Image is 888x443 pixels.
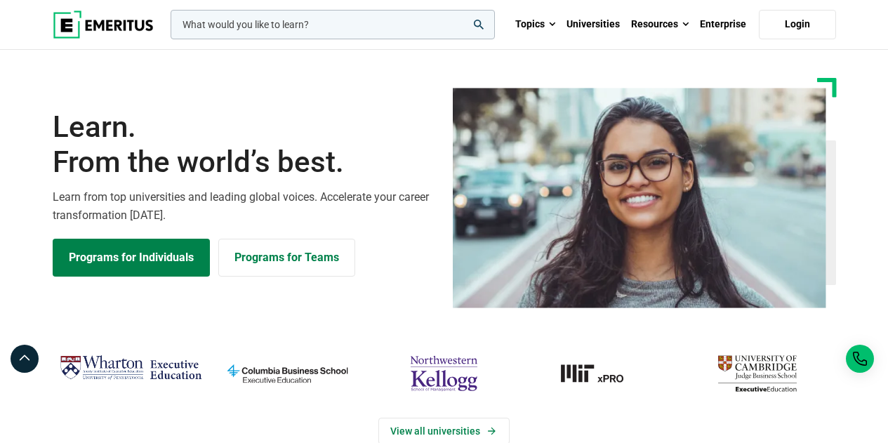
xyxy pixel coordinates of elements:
[53,110,436,180] h1: Learn.
[53,239,210,277] a: Explore Programs
[60,350,202,385] img: Wharton Executive Education
[53,188,436,224] p: Learn from top universities and leading global voices. Accelerate your career transformation [DATE].
[686,350,828,397] img: cambridge-judge-business-school
[53,145,436,180] span: From the world’s best.
[373,350,515,397] img: northwestern-kellogg
[529,350,672,397] img: MIT xPRO
[216,350,359,397] img: columbia-business-school
[529,350,672,397] a: MIT-xPRO
[759,10,836,39] a: Login
[171,10,495,39] input: woocommerce-product-search-field-0
[453,88,826,308] img: Learn from the world's best
[218,239,355,277] a: Explore for Business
